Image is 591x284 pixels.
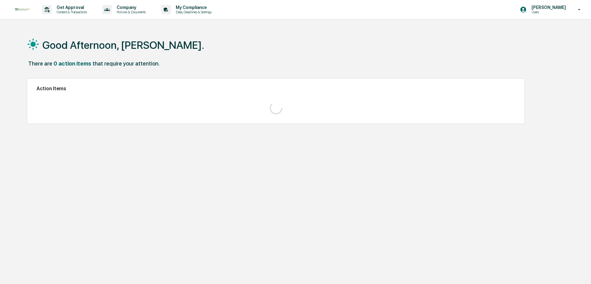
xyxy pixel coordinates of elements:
[112,5,149,10] p: Company
[28,60,52,67] div: There are
[42,39,204,51] h1: Good Afternoon, [PERSON_NAME].
[54,60,91,67] div: 0 action items
[52,5,90,10] p: Get Approval
[171,10,215,14] p: Data, Deadlines & Settings
[527,5,569,10] p: [PERSON_NAME]
[112,10,149,14] p: Policies & Documents
[52,10,90,14] p: Content & Transactions
[171,5,215,10] p: My Compliance
[527,10,569,14] p: Users
[93,60,160,67] div: that require your attention.
[37,86,515,91] h2: Action Items
[15,8,30,11] img: logo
